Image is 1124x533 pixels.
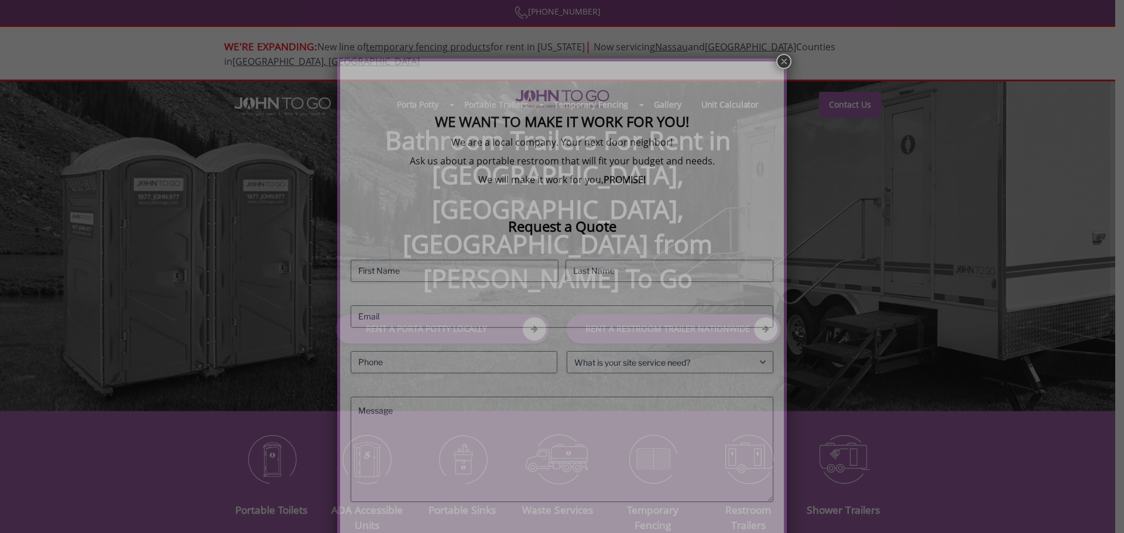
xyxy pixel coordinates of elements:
[351,173,773,186] p: We will make it work for you,
[351,260,558,282] input: First Name
[351,136,773,149] p: We are a local company. Your next door neighbor!
[508,216,616,236] strong: Request a Quote
[351,305,773,328] input: Email
[351,154,773,167] p: Ask us about a portable restroom that will fit your budget and needs.
[515,90,609,108] img: logo of viptogo
[604,173,646,186] b: PROMISE!
[435,112,689,131] strong: We Want To Make It Work For You!
[351,351,557,373] input: Phone
[566,260,773,282] input: Last Name
[776,54,791,69] button: Close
